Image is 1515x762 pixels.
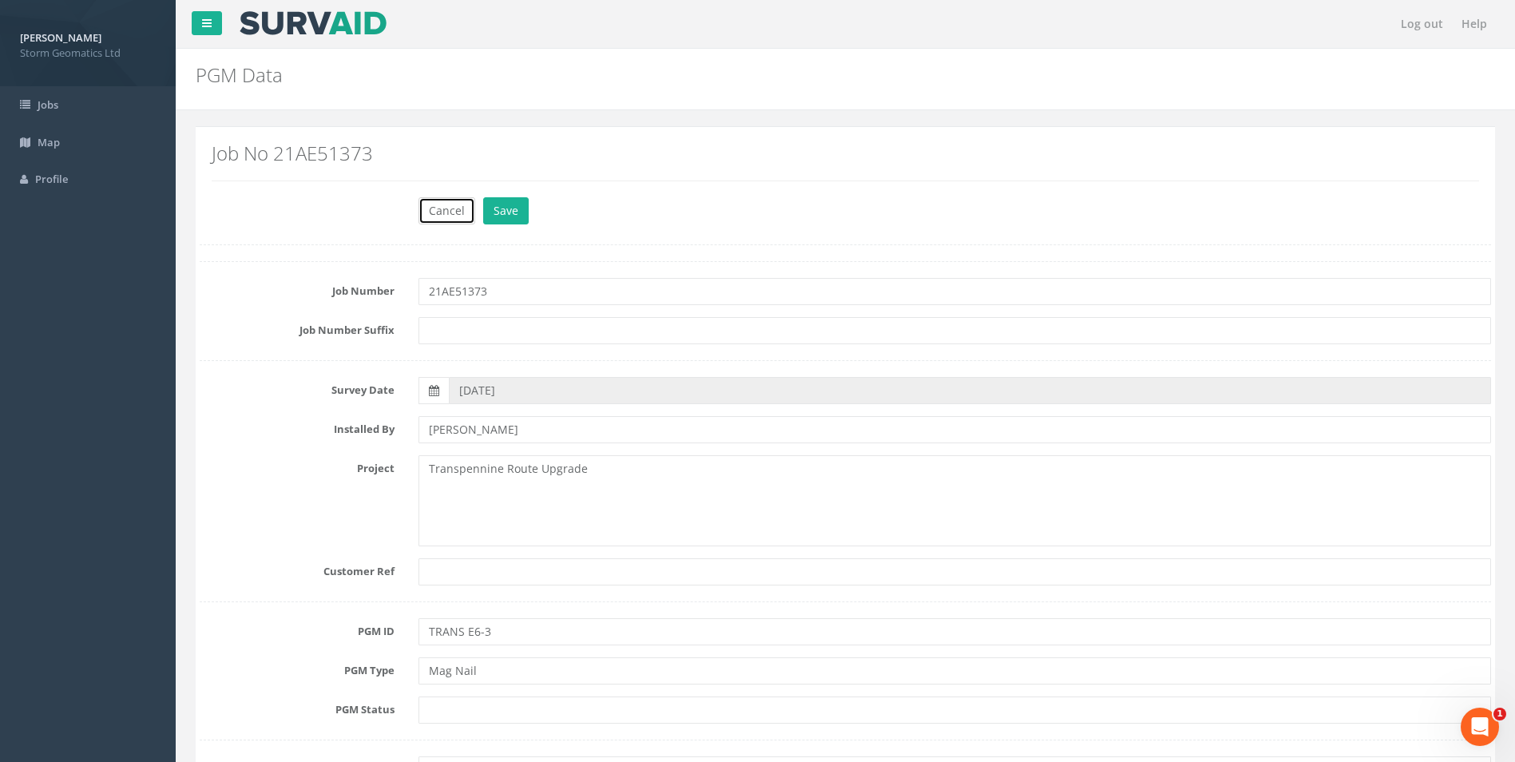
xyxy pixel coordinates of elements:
[20,30,101,45] strong: [PERSON_NAME]
[188,278,407,299] label: Job Number
[35,172,68,186] span: Profile
[188,317,407,338] label: Job Number Suffix
[188,657,407,678] label: PGM Type
[418,197,475,224] button: Cancel
[212,143,1479,164] h2: Job No 21AE51373
[188,416,407,437] label: Installed By
[38,135,60,149] span: Map
[188,558,407,579] label: Customer Ref
[188,377,407,398] label: Survey Date
[38,97,58,112] span: Jobs
[188,618,407,639] label: PGM ID
[196,65,1275,85] h2: PGM Data
[20,46,156,61] span: Storm Geomatics Ltd
[1493,708,1506,720] span: 1
[483,197,529,224] button: Save
[188,455,407,476] label: Project
[1461,708,1499,746] iframe: Intercom live chat
[20,26,156,60] a: [PERSON_NAME] Storm Geomatics Ltd
[188,697,407,717] label: PGM Status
